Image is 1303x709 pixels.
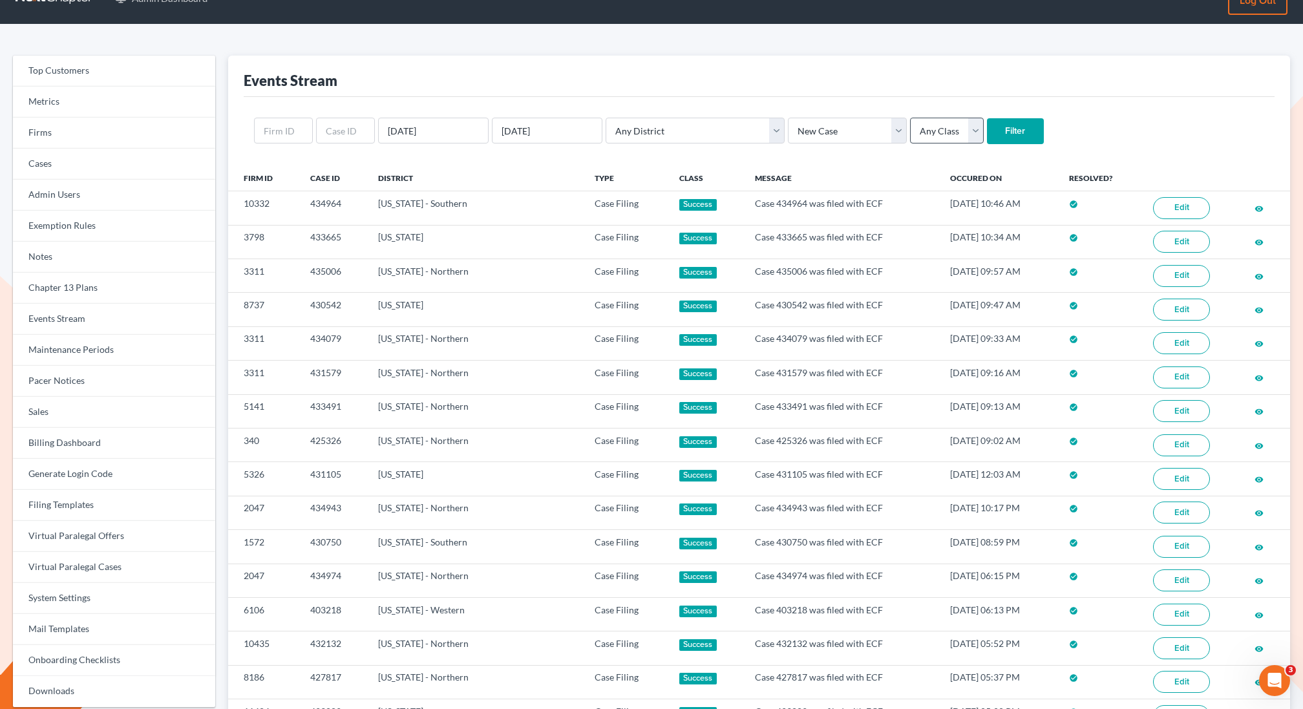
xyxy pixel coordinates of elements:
td: Case Filing [584,361,669,394]
td: Case 434943 was filed with ECF [745,496,939,529]
td: 431579 [300,361,368,394]
td: [DATE] 06:13 PM [940,597,1059,631]
a: Downloads [13,676,215,707]
a: Edit [1153,265,1210,287]
td: [US_STATE] - Northern [368,428,584,461]
td: [US_STATE] - Southern [368,530,584,564]
td: Case 434964 was filed with ECF [745,191,939,225]
div: Success [679,673,717,684]
th: Resolved? [1059,165,1143,191]
input: Filter [987,118,1044,144]
i: visibility [1255,306,1264,315]
i: check_circle [1069,538,1078,547]
td: Case Filing [584,462,669,496]
td: [US_STATE] - Western [368,597,584,631]
div: Success [679,470,717,481]
td: Case Filing [584,631,669,665]
td: Case 434079 was filed with ECF [745,326,939,360]
td: Case 432132 was filed with ECF [745,631,939,665]
td: Case 403218 was filed with ECF [745,597,939,631]
td: [DATE] 09:16 AM [940,361,1059,394]
td: 434943 [300,496,368,529]
td: Case 427817 was filed with ECF [745,665,939,699]
i: visibility [1255,577,1264,586]
td: 434974 [300,564,368,597]
a: Edit [1153,502,1210,524]
td: 2047 [228,496,300,529]
td: [DATE] 05:52 PM [940,631,1059,665]
i: visibility [1255,238,1264,247]
a: Edit [1153,468,1210,490]
div: Success [679,233,717,244]
i: visibility [1255,475,1264,484]
td: 10435 [228,631,300,665]
i: visibility [1255,678,1264,687]
a: visibility [1255,372,1264,383]
td: [US_STATE] - Northern [368,361,584,394]
td: [US_STATE] - Northern [368,631,584,665]
a: Metrics [13,87,215,118]
div: Success [679,267,717,279]
td: 10332 [228,191,300,225]
i: visibility [1255,611,1264,620]
td: 435006 [300,259,368,292]
i: check_circle [1069,200,1078,209]
a: visibility [1255,304,1264,315]
a: Chapter 13 Plans [13,273,215,304]
td: Case Filing [584,225,669,259]
a: Cases [13,149,215,180]
a: Notes [13,242,215,273]
div: Success [679,639,717,651]
i: visibility [1255,374,1264,383]
a: Edit [1153,231,1210,253]
td: [US_STATE] - Northern [368,326,584,360]
td: 434079 [300,326,368,360]
td: [US_STATE] - Northern [368,259,584,292]
td: 425326 [300,428,368,461]
td: [DATE] 09:13 AM [940,394,1059,428]
input: To: MM/DD/YYYY [492,118,602,143]
div: Success [679,606,717,617]
td: [DATE] 05:37 PM [940,665,1059,699]
th: District [368,165,584,191]
a: visibility [1255,541,1264,552]
div: Success [679,402,717,414]
td: Case Filing [584,564,669,597]
td: 1572 [228,530,300,564]
i: visibility [1255,407,1264,416]
td: Case Filing [584,293,669,326]
a: Edit [1153,332,1210,354]
div: Success [679,538,717,549]
td: Case 425326 was filed with ECF [745,428,939,461]
td: [DATE] 09:02 AM [940,428,1059,461]
i: visibility [1255,509,1264,518]
div: Success [679,199,717,211]
td: Case Filing [584,259,669,292]
td: 431105 [300,462,368,496]
th: Firm ID [228,165,300,191]
td: Case Filing [584,428,669,461]
td: 433491 [300,394,368,428]
td: [DATE] 09:57 AM [940,259,1059,292]
a: Events Stream [13,304,215,335]
td: 434964 [300,191,368,225]
td: 3798 [228,225,300,259]
td: Case 431105 was filed with ECF [745,462,939,496]
a: visibility [1255,676,1264,687]
td: [DATE] 06:15 PM [940,564,1059,597]
a: Edit [1153,400,1210,422]
td: Case Filing [584,394,669,428]
i: check_circle [1069,335,1078,344]
a: visibility [1255,270,1264,281]
a: Filing Templates [13,490,215,521]
i: check_circle [1069,640,1078,649]
a: Edit [1153,197,1210,219]
a: Edit [1153,637,1210,659]
i: check_circle [1069,403,1078,412]
td: [US_STATE] [368,462,584,496]
div: Success [679,503,717,515]
a: Billing Dashboard [13,428,215,459]
th: Class [669,165,745,191]
td: [DATE] 08:59 PM [940,530,1059,564]
a: visibility [1255,575,1264,586]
